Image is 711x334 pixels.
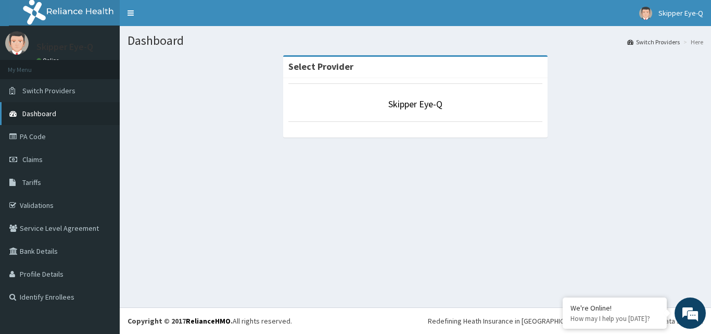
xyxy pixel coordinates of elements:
a: Switch Providers [627,38,680,46]
span: Claims [22,155,43,164]
li: Here [681,38,703,46]
div: Redefining Heath Insurance in [GEOGRAPHIC_DATA] using Telemedicine and Data Science! [428,316,703,326]
footer: All rights reserved. [120,307,711,334]
div: We're Online! [570,303,659,313]
img: User Image [5,31,29,55]
a: Skipper Eye-Q [388,98,442,110]
span: Switch Providers [22,86,75,95]
p: How may I help you today? [570,314,659,323]
a: RelianceHMO [186,316,231,326]
a: Online [36,57,61,64]
strong: Select Provider [288,60,353,72]
span: Tariffs [22,178,41,187]
span: Dashboard [22,109,56,118]
span: Skipper Eye-Q [658,8,703,18]
h1: Dashboard [128,34,703,47]
strong: Copyright © 2017 . [128,316,233,326]
img: User Image [639,7,652,20]
p: Skipper Eye-Q [36,42,93,52]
